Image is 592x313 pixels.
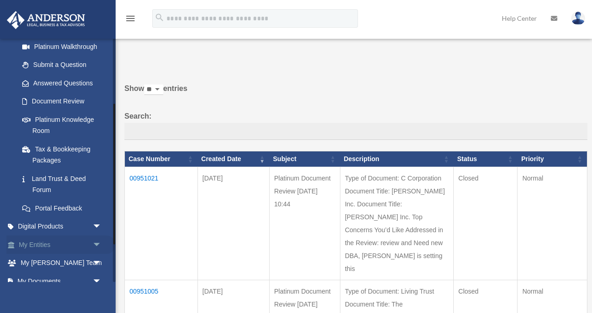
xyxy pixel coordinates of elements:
[13,74,106,92] a: Answered Questions
[269,167,340,280] td: Platinum Document Review [DATE] 10:44
[4,11,88,29] img: Anderson Advisors Platinum Portal
[125,16,136,24] a: menu
[518,167,587,280] td: Normal
[92,217,111,236] span: arrow_drop_down
[13,169,111,199] a: Land Trust & Deed Forum
[269,151,340,167] th: Subject: activate to sort column ascending
[13,56,111,74] a: Submit a Question
[6,217,116,236] a: Digital Productsarrow_drop_down
[518,151,587,167] th: Priority: activate to sort column ascending
[144,84,163,95] select: Showentries
[6,254,116,272] a: My [PERSON_NAME] Teamarrow_drop_down
[124,82,587,104] label: Show entries
[125,151,198,167] th: Case Number: activate to sort column ascending
[125,167,198,280] td: 00951021
[92,254,111,273] span: arrow_drop_down
[92,235,111,254] span: arrow_drop_down
[197,151,269,167] th: Created Date: activate to sort column ascending
[13,110,111,140] a: Platinum Knowledge Room
[92,272,111,291] span: arrow_drop_down
[340,167,453,280] td: Type of Document: C Corporation Document Title: [PERSON_NAME] Inc. Document Title: [PERSON_NAME] ...
[13,92,111,111] a: Document Review
[454,167,518,280] td: Closed
[6,235,116,254] a: My Entitiesarrow_drop_down
[571,12,585,25] img: User Pic
[13,140,111,169] a: Tax & Bookkeeping Packages
[125,13,136,24] i: menu
[197,167,269,280] td: [DATE]
[6,272,116,290] a: My Documentsarrow_drop_down
[124,110,587,140] label: Search:
[124,123,587,140] input: Search:
[454,151,518,167] th: Status: activate to sort column ascending
[340,151,453,167] th: Description: activate to sort column ascending
[154,12,165,23] i: search
[13,37,111,56] a: Platinum Walkthrough
[13,199,111,217] a: Portal Feedback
